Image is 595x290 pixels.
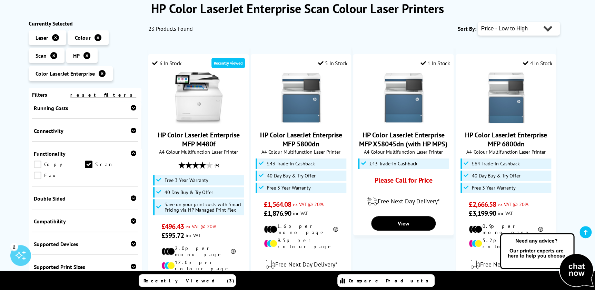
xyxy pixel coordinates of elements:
[139,274,236,287] a: Recently Viewed (3)
[264,200,291,209] span: £1,564.08
[161,245,236,258] li: 2.0p per mono page
[465,130,547,148] a: HP Color LaserJet Enterprise MFP 6800dn
[459,255,552,274] div: modal_delivery
[34,127,137,134] div: Connectivity
[378,118,429,125] a: HP Color LaserJet Enterprise MFP X58045dn (with HP MPS)
[34,241,137,248] div: Supported Devices
[420,60,450,67] div: 1 In Stock
[34,263,137,270] div: Supported Print Sizes
[275,72,327,124] img: HP Color LaserJet Enterprise MFP 5800dn
[264,209,291,218] span: £1,876.90
[293,201,324,207] span: ex VAT @ 20%
[211,58,245,68] div: Recently viewed
[186,232,201,239] span: inc VAT
[255,255,347,274] div: modal_delivery
[36,52,47,59] span: Scan
[73,52,80,59] span: HP
[472,173,520,178] span: 40 Day Buy & Try Offer
[34,218,137,225] div: Compatibility
[165,190,213,195] span: 40 Day Buy & Try Offer
[359,130,448,148] a: HP Color LaserJet Enterprise MFP X58045dn (with HP MPS)
[10,243,18,250] div: 2
[152,60,182,67] div: 6 In Stock
[34,195,137,202] div: Double Sided
[173,118,225,125] a: HP Color LaserJet Enterprise MFP M480f
[29,20,142,27] div: Currently Selected
[173,72,225,124] img: HP Color LaserJet Enterprise MFP M480f
[34,105,137,112] div: Running Costs
[293,210,308,216] span: inc VAT
[29,0,567,17] h1: HP Color LaserJet Enterprise Scan Colour Laser Printers
[264,237,338,250] li: 9.5p per colour page
[469,237,543,250] li: 5.2p per colour page
[366,176,440,188] div: Please Call for Price
[260,130,342,148] a: HP Color LaserJet Enterprise MFP 5800dn
[75,34,91,41] span: Colour
[152,148,245,155] span: A4 Colour Multifunction Laser Printer
[255,148,347,155] span: A4 Colour Multifunction Laser Printer
[469,200,496,209] span: £2,666.58
[165,202,242,213] span: Save on your print costs with Smart Pricing via HP Managed Print Flex
[275,118,327,125] a: HP Color LaserJet Enterprise MFP 5800dn
[34,161,85,168] a: Copy
[32,91,47,98] span: Filters
[215,158,219,172] span: (4)
[523,60,553,67] div: 4 In Stock
[318,60,347,67] div: 5 In Stock
[36,70,95,77] span: Color LaserJet Enterprise
[458,25,476,32] span: Sort By:
[498,201,528,207] span: ex VAT @ 20%
[472,185,516,191] span: Free 3 Year Warranty
[36,34,48,41] span: Laser
[378,72,429,124] img: HP Color LaserJet Enterprise MFP X58045dn (with HP MPS)
[34,172,85,179] a: Fax
[165,177,208,183] span: Free 3 Year Warranty
[469,223,543,235] li: 0.9p per mono page
[158,130,240,148] a: HP Color LaserJet Enterprise MFP M480f
[264,223,338,235] li: 1.6p per mono page
[480,72,532,124] img: HP Color LaserJet Enterprise MFP 6800dn
[337,274,435,287] a: Compare Products
[70,92,136,98] a: reset filters
[186,223,216,230] span: ex VAT @ 20%
[267,185,311,191] span: Free 3 Year Warranty
[498,210,513,216] span: inc VAT
[161,222,184,231] span: £496.43
[498,232,595,289] img: Open Live Chat window
[349,278,432,284] span: Compare Products
[143,278,235,284] span: Recently Viewed (3)
[357,192,450,211] div: modal_delivery
[34,150,137,157] div: Functionality
[85,161,136,168] a: Scan
[357,148,450,155] span: A4 Colour Multifunction Laser Printer
[161,231,184,240] span: £595.72
[472,161,520,166] span: £64 Trade-in Cashback
[267,173,316,178] span: 40 Day Buy & Try Offer
[369,161,417,166] span: £43 Trade-in Cashback
[469,209,496,218] span: £3,199.90
[371,216,435,231] a: View
[148,25,193,32] span: 23 Products Found
[459,148,552,155] span: A4 Colour Multifunction Laser Printer
[161,259,236,272] li: 12.0p per colour page
[480,118,532,125] a: HP Color LaserJet Enterprise MFP 6800dn
[267,161,315,166] span: £43 Trade-in Cashback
